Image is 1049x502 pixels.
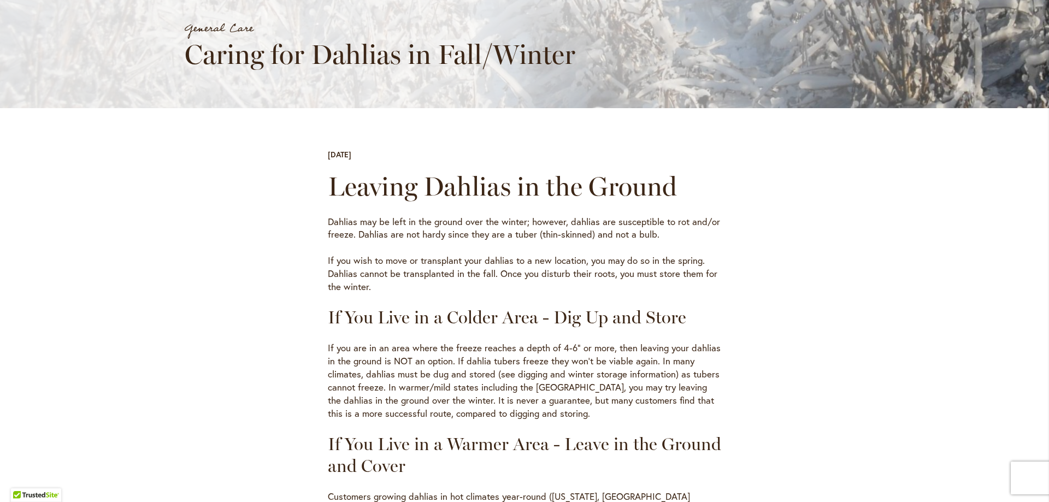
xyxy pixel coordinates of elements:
h3: If You Live in a Colder Area - Dig Up and Store [328,306,721,328]
p: If you wish to move or transplant your dahlias to a new location, you may do so in the spring. Da... [328,254,721,293]
h2: Leaving Dahlias in the Ground [328,171,721,202]
h3: If You Live in a Warmer Area - Leave in the Ground and Cover [328,433,721,477]
a: General Care [185,18,253,39]
p: Dahlias may be left in the ground over the winter; however, dahlias are susceptible to rot and/or... [328,215,721,241]
p: If you are in an area where the freeze reaches a depth of 4-6" or more, then leaving your dahlias... [328,341,721,420]
div: [DATE] [328,149,351,160]
h1: Caring for Dahlias in Fall/Winter [185,39,709,70]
